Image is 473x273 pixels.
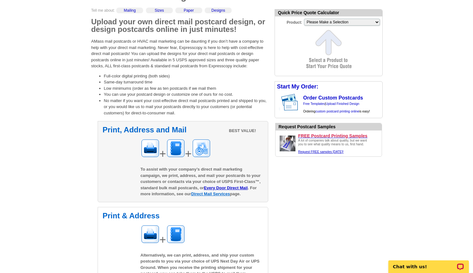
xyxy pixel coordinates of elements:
[124,8,136,13] a: Mailing
[326,102,359,106] a: Upload Finished Design
[211,8,225,13] a: Designs
[303,102,325,106] a: Free Templates
[91,38,268,69] p: AMass mail postcards or HVAC mail marketing can be daunting if you don’t have a company to help w...
[204,185,248,190] a: Every Door Direct Mail
[275,92,280,113] img: background image for postcard
[192,139,211,158] img: Mailing image for postcards
[279,124,382,130] div: Request Postcard Samples
[298,133,379,139] a: FREE Postcard Printing Samples
[275,9,382,16] div: Quick Price Quote Calculator
[103,212,263,220] h2: Print & Address
[229,128,256,134] span: BEST VALUE!
[298,150,344,154] a: Request FREE samples [DATE]!
[104,85,268,92] li: Low minimums (order as few as ten postcards if we mail them
[303,102,370,113] span: | Ordering is easy!
[104,98,268,116] li: No matter if you want your cost-effective direct mail postcards printed and shipped to you, or yo...
[141,139,160,158] img: Printing image for postcards
[141,225,160,244] img: Printing image for postcards
[104,79,268,85] li: Same-day turnaround time
[166,139,185,158] img: Addressing image for postcards
[141,225,263,248] div: +
[298,139,371,154] div: A lot of companies talk about quality, but we want you to see what quality means to us, first hand.
[280,92,302,113] img: post card showing stamp and address area
[384,253,473,273] iframe: LiveChat chat widget
[275,82,382,92] div: Start My Order:
[141,167,261,196] span: To assist with your company’s direct mail marketing campaign, we print, address, and mail your po...
[103,126,263,134] h2: Print, Address and Mail
[141,139,263,162] div: + +
[155,8,164,13] a: Sizes
[184,8,194,13] a: Paper
[191,191,230,196] a: Direct Mail Services
[303,95,363,100] a: Order Custom Postcards
[91,8,268,18] div: Tell me about:
[278,134,297,153] img: Upload a design ready to be printed
[166,225,185,244] img: Addressing image for postcards
[91,18,268,33] h2: Upload your own direct mail postcard design, or design postcards online in just minutes!
[275,18,303,25] label: Product:
[104,73,268,79] li: Full-color digital printing (both sides)
[104,91,268,98] li: You can use your postcard design or customize one of ours for no cost.
[315,110,359,113] a: custom postcard printing online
